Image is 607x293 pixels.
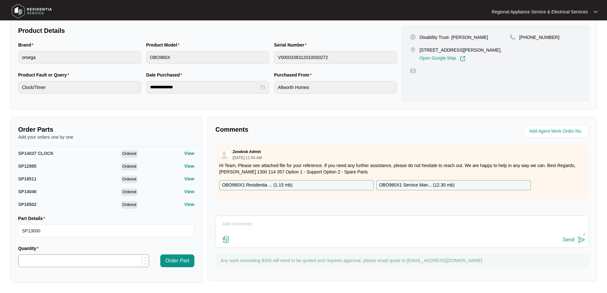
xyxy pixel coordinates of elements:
span: Ordered [121,163,138,171]
p: View [184,163,194,169]
img: user-pin [410,34,416,40]
p: View [184,150,194,157]
input: Date Purchased [150,84,260,91]
span: Increase Value [142,255,149,261]
p: Zendesk Admin [233,149,261,154]
input: Part Details [18,224,194,237]
img: file-attachment-doc.svg [222,236,230,243]
span: Decrease Value [142,261,149,267]
button: Send [563,236,585,244]
span: Ordered [121,188,138,196]
input: Add Agent Work Order No. [529,128,585,135]
p: [PHONE_NUMBER] [519,34,560,40]
span: Order Part [165,257,189,265]
label: Quantity [18,245,41,252]
span: Ordered [121,201,138,209]
p: Hi Team, Please see attached file for your reference. If you need any further assistance, please ... [219,162,585,175]
label: Product Fault or Query [18,72,72,78]
input: Serial Number [274,51,397,64]
button: Order Part [160,254,194,267]
p: OBO960X1 Residentia ... ( 1.15 mb ) [222,182,293,189]
p: Order Parts [18,125,194,134]
label: Part Details [18,215,48,222]
p: OBO960X1 Service Man... ( 12.30 mb ) [379,182,455,189]
span: SP12985 [18,164,37,169]
a: Open Google Map [420,56,466,62]
span: down [144,263,147,265]
label: Brand [18,42,36,48]
img: map-pin [410,68,416,74]
input: Quantity [18,255,149,267]
div: Send [563,237,574,243]
img: send-icon.svg [578,236,585,244]
span: SP18511 [18,176,37,181]
label: Purchased From [274,72,314,78]
p: Disability Trust- [PERSON_NAME] [420,34,488,40]
p: Product Details [18,26,397,35]
span: SP18502 [18,202,37,207]
p: View [184,201,194,208]
input: Purchased From [274,81,397,94]
input: Product Fault or Query [18,81,141,94]
img: map-pin [410,47,416,53]
span: Ordered [121,176,138,183]
span: Ordered [121,150,138,158]
p: View [184,188,194,195]
img: dropdown arrow [594,10,597,13]
p: View [184,176,194,182]
img: user.svg [220,150,229,159]
p: [STREET_ADDRESS][PERSON_NAME], [420,47,502,53]
input: Brand [18,51,141,64]
p: Add your orders one by one [18,134,194,140]
p: Regional Appliance Service & Electrical Services [492,9,588,15]
label: Serial Number [274,42,309,48]
label: Date Purchased [146,72,185,78]
span: SP14037 CLOCK [18,151,54,156]
img: Link-External [460,56,466,62]
p: [DATE] 11:04 AM [233,156,262,160]
p: Comments [215,125,398,134]
span: SP14046 [18,189,37,194]
span: up [144,257,147,259]
label: Product Model [146,42,182,48]
img: residentia service logo [10,2,54,21]
img: map-pin [510,34,516,40]
input: Product Model [146,51,269,64]
p: Any work exceeding $300 will need to be quoted and requires approval, please email quote to [EMAI... [220,257,586,264]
